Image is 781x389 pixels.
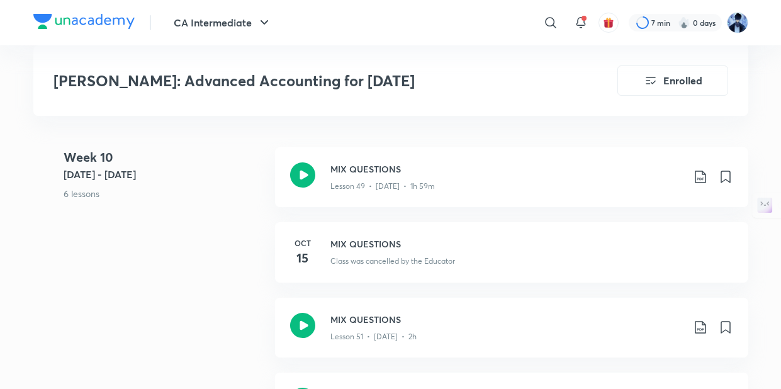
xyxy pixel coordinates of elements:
[330,237,733,251] h3: MIX QUESTIONS
[290,249,315,268] h4: 15
[330,162,683,176] h3: MIX QUESTIONS
[330,313,683,326] h3: MIX QUESTIONS
[330,256,455,267] p: Class was cancelled by the Educator
[290,237,315,249] h6: Oct
[678,16,690,29] img: streak
[617,65,728,96] button: Enrolled
[275,222,748,298] a: Oct15MIX QUESTIONSClass was cancelled by the Educator
[275,298,748,373] a: MIX QUESTIONSLesson 51 • [DATE] • 2h
[603,17,614,28] img: avatar
[275,147,748,222] a: MIX QUESTIONSLesson 49 • [DATE] • 1h 59m
[64,187,265,200] p: 6 lessons
[330,181,435,192] p: Lesson 49 • [DATE] • 1h 59m
[33,14,135,29] img: Company Logo
[598,13,619,33] button: avatar
[330,331,417,342] p: Lesson 51 • [DATE] • 2h
[166,10,279,35] button: CA Intermediate
[64,167,265,182] h5: [DATE] - [DATE]
[33,14,135,32] a: Company Logo
[53,72,546,90] h3: [PERSON_NAME]: Advanced Accounting for [DATE]
[727,12,748,33] img: Imran Hingora
[64,148,265,167] h4: Week 10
